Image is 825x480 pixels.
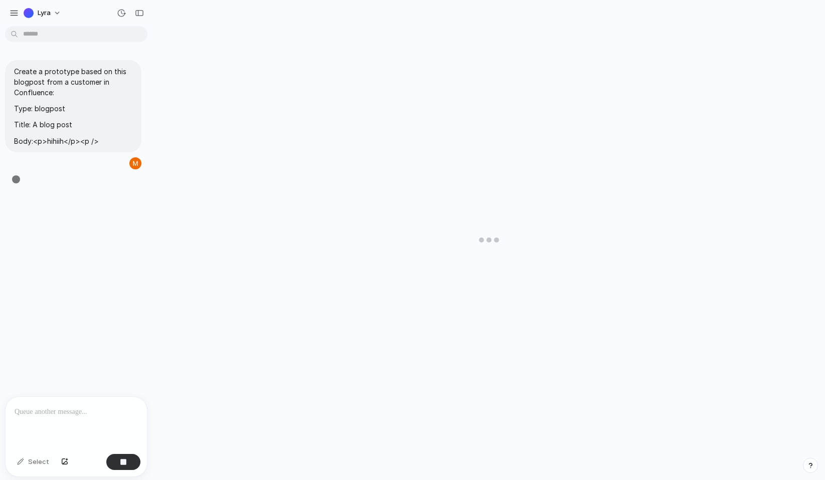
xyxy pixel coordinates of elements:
span: Lyra [38,8,51,18]
p: Title: A blog post [14,119,132,130]
button: Lyra [20,5,66,21]
p: Create a prototype based on this blogpost from a customer in Confluence: [14,66,132,98]
p: Type: blogpost [14,103,132,114]
p: Body: <p> hihiih </p> <p /> [14,136,132,146]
